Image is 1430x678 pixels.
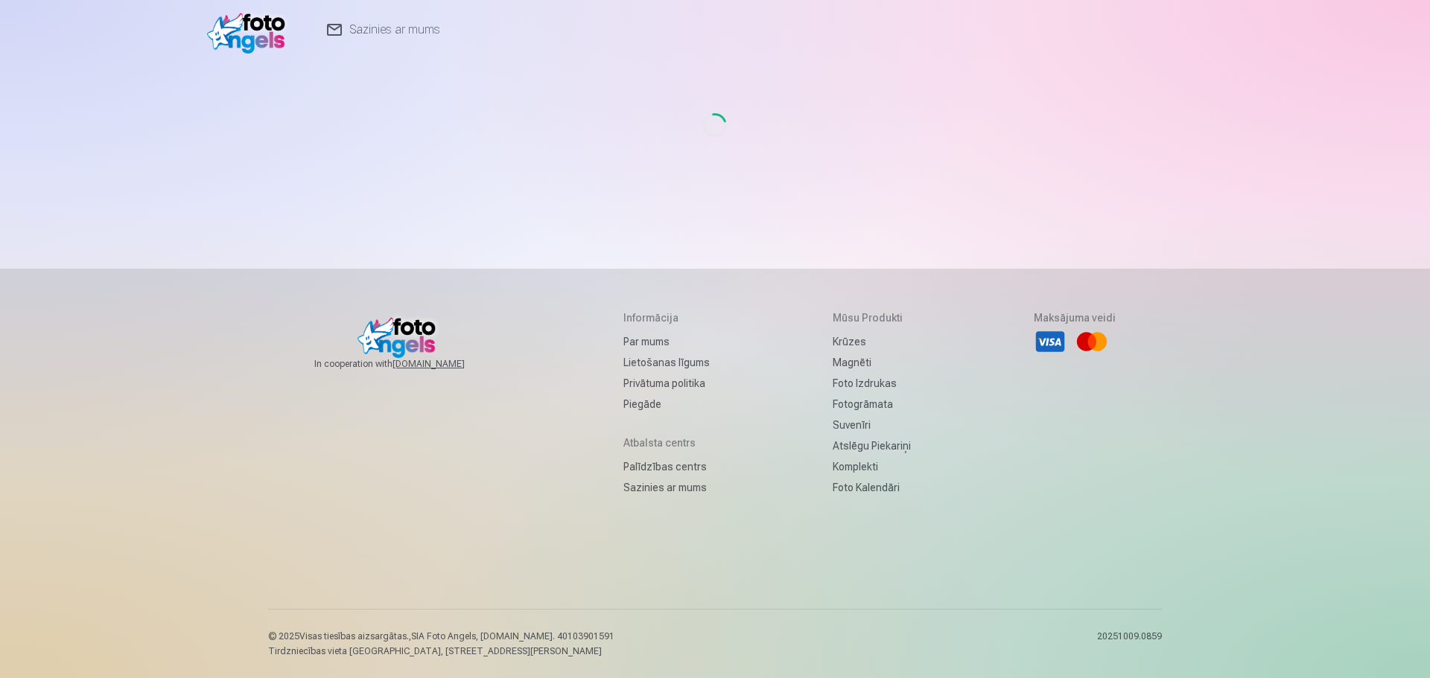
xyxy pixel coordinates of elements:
[833,477,911,498] a: Foto kalendāri
[833,373,911,394] a: Foto izdrukas
[623,310,710,325] h5: Informācija
[207,6,293,54] img: /fa1
[1034,325,1067,358] li: Visa
[833,331,911,352] a: Krūzes
[1034,310,1116,325] h5: Maksājuma veidi
[623,435,710,450] h5: Atbalsta centrs
[623,477,710,498] a: Sazinies ar mums
[314,358,500,370] span: In cooperation with
[833,456,911,477] a: Komplekti
[623,394,710,415] a: Piegāde
[393,358,500,370] a: [DOMAIN_NAME]
[833,415,911,435] a: Suvenīri
[1097,630,1162,657] p: 20251009.0859
[1075,325,1108,358] li: Mastercard
[268,630,614,642] p: © 2025 Visas tiesības aizsargātas. ,
[833,310,911,325] h5: Mūsu produkti
[411,631,614,642] span: SIA Foto Angels, [DOMAIN_NAME]. 40103901591
[833,352,911,373] a: Magnēti
[833,435,911,456] a: Atslēgu piekariņi
[623,373,710,394] a: Privātuma politika
[623,331,710,352] a: Par mums
[623,456,710,477] a: Palīdzības centrs
[623,352,710,373] a: Lietošanas līgums
[268,645,614,657] p: Tirdzniecības vieta [GEOGRAPHIC_DATA], [STREET_ADDRESS][PERSON_NAME]
[833,394,911,415] a: Fotogrāmata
